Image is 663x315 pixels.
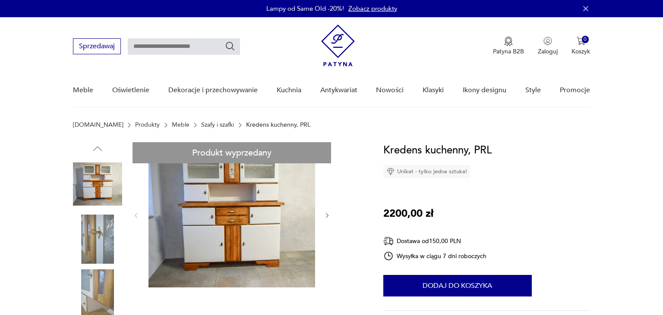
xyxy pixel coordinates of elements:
a: Meble [73,74,93,107]
div: Wysyłka w ciągu 7 dni roboczych [383,251,487,261]
p: Koszyk [571,47,590,56]
img: Ikona medalu [504,37,513,46]
img: Zdjęcie produktu Kredens kuchenny, PRL [73,159,122,209]
button: Zaloguj [538,37,558,56]
h1: Kredens kuchenny, PRL [383,142,492,159]
a: Style [525,74,541,107]
img: Patyna - sklep z meblami i dekoracjami vintage [321,25,355,66]
button: Szukaj [225,41,235,51]
a: Ikony designu [463,74,506,107]
a: [DOMAIN_NAME] [73,122,123,128]
p: 2200,00 zł [383,206,433,222]
a: Dekoracje i przechowywanie [168,74,258,107]
a: Sprzedawaj [73,44,121,50]
img: Ikona dostawy [383,236,394,246]
img: Ikonka użytkownika [543,37,552,45]
a: Kuchnia [277,74,301,107]
div: Produkt wyprzedany [133,142,331,163]
div: Unikat - tylko jedna sztuka! [383,165,470,178]
p: Patyna B2B [493,47,524,56]
div: 0 [582,36,589,43]
a: Oświetlenie [112,74,149,107]
a: Ikona medaluPatyna B2B [493,37,524,56]
a: Zobacz produkty [348,4,397,13]
button: Sprzedawaj [73,38,121,54]
img: Ikona koszyka [577,37,585,45]
p: Kredens kuchenny, PRL [246,122,310,128]
img: Ikona diamentu [387,168,395,175]
a: Nowości [376,74,404,107]
img: Zdjęcie produktu Kredens kuchenny, PRL [148,142,315,287]
div: Dostawa od 150,00 PLN [383,236,487,246]
a: Klasyki [423,74,444,107]
img: Zdjęcie produktu Kredens kuchenny, PRL [73,215,122,264]
button: 0Koszyk [571,37,590,56]
a: Produkty [135,122,160,128]
a: Promocje [560,74,590,107]
a: Antykwariat [320,74,357,107]
a: Szafy i szafki [201,122,234,128]
button: Patyna B2B [493,37,524,56]
p: Lampy od Same Old -20%! [266,4,344,13]
p: Zaloguj [538,47,558,56]
a: Meble [172,122,189,128]
button: Dodaj do koszyka [383,275,532,296]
